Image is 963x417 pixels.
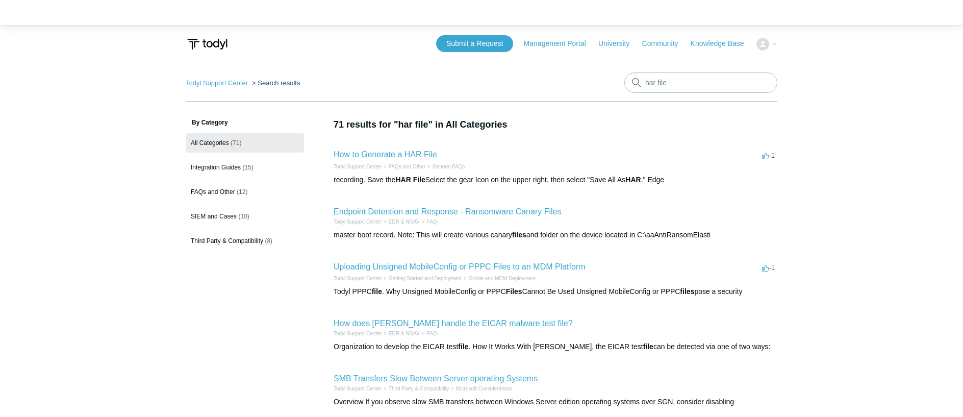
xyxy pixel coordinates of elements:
a: FAQ [427,331,437,336]
a: EDR & NGAV [389,219,420,225]
li: FAQ [420,218,437,226]
a: FAQs and Other (12) [186,182,304,202]
div: Overview If you observe slow SMB transfers between Windows Server edition operating systems over ... [334,397,777,407]
a: University [598,38,640,49]
li: Todyl Support Center [334,218,382,226]
a: Management Portal [524,38,596,49]
li: General FAQs [425,163,465,170]
span: Third Party & Compatibility [191,237,263,244]
li: Getting Started and Deployment [382,275,462,282]
div: Todyl PPPC . Why Unsigned MobileConfig or PPPC Cannot Be Used Unsigned MobileConfig or PPPC pose ... [334,286,777,297]
a: Knowledge Base [691,38,754,49]
span: (71) [231,139,241,146]
a: Todyl Support Center [334,276,382,281]
a: FAQs and Other [389,164,425,169]
li: Todyl Support Center [334,163,382,170]
span: (8) [265,237,272,244]
input: Search [624,72,777,93]
span: (10) [238,213,249,220]
li: FAQ [420,330,437,337]
a: Submit a Request [436,35,513,52]
a: Integration Guides (15) [186,158,304,177]
li: Todyl Support Center [334,385,382,393]
span: -1 [762,152,775,159]
li: EDR & NGAV [382,330,420,337]
a: Getting Started and Deployment [389,276,462,281]
li: EDR & NGAV [382,218,420,226]
div: Organization to develop the EICAR test . How It Works With [PERSON_NAME], the EICAR test can be d... [334,341,777,352]
li: Mobile and MDM Deployment [462,275,536,282]
a: How to Generate a HAR File [334,150,437,159]
a: Todyl Support Center [334,164,382,169]
span: (15) [242,164,253,171]
em: Files [506,287,522,296]
li: FAQs and Other [382,163,425,170]
em: file [643,342,653,351]
a: SMB Transfers Slow Between Server operating Systems [334,374,538,383]
em: file [458,342,468,351]
h3: By Category [186,118,304,127]
a: EDR & NGAV [389,331,420,336]
a: Todyl Support Center [186,79,248,87]
span: All Categories [191,139,229,146]
a: Mobile and MDM Deployment [469,276,536,281]
a: Todyl Support Center [334,331,382,336]
a: All Categories (71) [186,133,304,153]
a: Endpoint Detention and Response - Ransomware Canary Files [334,207,561,216]
li: Todyl Support Center [186,79,250,87]
span: -1 [762,264,775,272]
em: HAR [625,176,641,184]
em: file [372,287,382,296]
a: SIEM and Cases (10) [186,207,304,226]
a: Todyl Support Center [334,219,382,225]
a: How does [PERSON_NAME] handle the EICAR malware test file? [334,319,573,328]
li: Third Party & Compatibility [382,385,449,393]
div: master boot record. Note: This will create various canary and folder on the device located in C:\... [334,230,777,240]
li: Microsoft Considerations [449,385,512,393]
span: SIEM and Cases [191,213,237,220]
a: FAQ [427,219,437,225]
li: Todyl Support Center [334,275,382,282]
span: FAQs and Other [191,188,235,195]
em: HAR File [395,176,425,184]
a: Third Party & Compatibility (8) [186,231,304,251]
span: (12) [237,188,247,195]
li: Todyl Support Center [334,330,382,337]
li: Search results [250,79,300,87]
div: recording. Save the Select the gear Icon on the upper right, then select "Save All As ." Edge [334,175,777,185]
span: Integration Guides [191,164,241,171]
h1: 71 results for "har file" in All Categories [334,118,777,132]
a: General FAQs [433,164,465,169]
img: Todyl Support Center Help Center home page [186,35,229,54]
a: Community [642,38,689,49]
a: Uploading Unsigned MobileConfig or PPPC Files to an MDM Platform [334,262,586,271]
em: files [512,231,526,239]
a: Microsoft Considerations [456,386,512,391]
a: Todyl Support Center [334,386,382,391]
em: files [680,287,694,296]
a: Third Party & Compatibility [389,386,449,391]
